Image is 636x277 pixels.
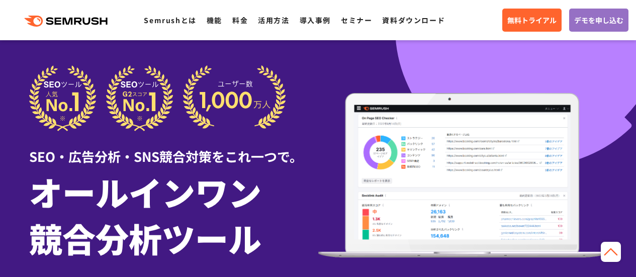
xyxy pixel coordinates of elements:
[569,9,628,32] a: デモを申し込む
[232,15,248,25] a: 料金
[502,9,562,32] a: 無料トライアル
[574,15,623,26] span: デモを申し込む
[144,15,196,25] a: Semrushとは
[382,15,445,25] a: 資料ダウンロード
[207,15,222,25] a: 機能
[29,131,318,166] div: SEO・広告分析・SNS競合対策をこれ一つで。
[258,15,289,25] a: 活用方法
[341,15,372,25] a: セミナー
[29,168,318,261] h1: オールインワン 競合分析ツール
[300,15,331,25] a: 導入事例
[507,15,557,26] span: 無料トライアル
